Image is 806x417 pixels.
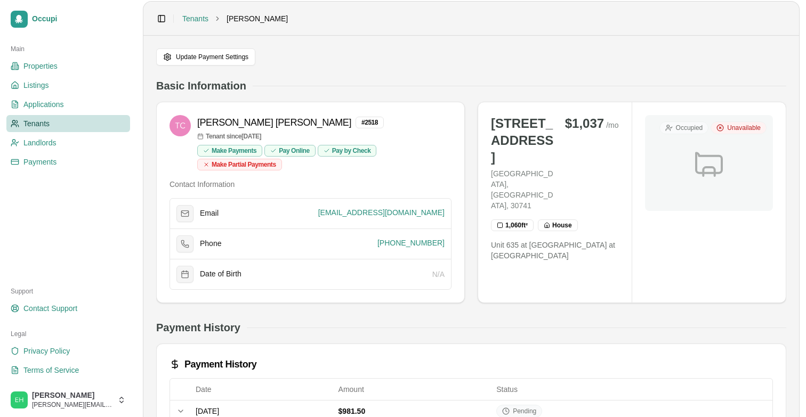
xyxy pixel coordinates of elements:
[23,99,64,110] span: Applications
[197,132,452,141] p: Tenant since [DATE]
[197,159,282,170] div: Make Partial Payments
[6,283,130,300] div: Support
[491,115,554,166] p: [STREET_ADDRESS]
[491,240,619,261] p: Unit 635 at [GEOGRAPHIC_DATA] at [GEOGRAPHIC_DATA]
[338,407,366,415] span: $981.50
[182,13,208,24] a: Tenants
[491,168,554,211] p: [GEOGRAPHIC_DATA], [GEOGRAPHIC_DATA], 30741
[156,320,240,335] h2: Payment History
[23,137,57,148] span: Landlords
[23,346,70,356] span: Privacy Policy
[197,145,262,157] div: Make Payments
[606,120,618,130] span: / mo
[6,77,130,94] a: Listings
[23,303,77,314] span: Contact Support
[6,40,130,58] div: Main
[11,391,28,408] img: Emily Hart
[23,365,79,375] span: Terms of Service
[200,239,221,249] span: Phone
[32,391,113,400] span: [PERSON_NAME]
[23,80,49,91] span: Listings
[227,13,288,24] span: [PERSON_NAME]
[6,153,130,170] a: Payments
[6,300,130,317] a: Contact Support
[377,238,445,248] span: [PHONE_NUMBER]
[197,115,351,130] h3: [PERSON_NAME] [PERSON_NAME]
[196,407,219,415] span: [DATE]
[492,379,772,400] th: Status
[6,325,130,342] div: Legal
[6,387,130,413] button: Emily Hart[PERSON_NAME][PERSON_NAME][EMAIL_ADDRESS][DOMAIN_NAME]
[32,400,113,409] span: [PERSON_NAME][EMAIL_ADDRESS][DOMAIN_NAME]
[513,407,536,415] span: Pending
[6,6,130,32] a: Occupi
[6,115,130,132] a: Tenants
[6,58,130,75] a: Properties
[32,14,126,24] span: Occupi
[6,342,130,359] a: Privacy Policy
[538,219,578,231] div: House
[170,115,191,136] img: Tiffany Cole
[156,48,255,66] button: Update Payment Settings
[264,145,316,157] div: Pay Online
[170,179,452,190] h4: Contact Information
[432,270,445,279] span: N/A
[191,379,334,400] th: Date
[6,134,130,151] a: Landlords
[676,124,703,132] span: Occupied
[156,78,246,93] h2: Basic Information
[23,118,50,129] span: Tenants
[200,209,219,218] span: Email
[565,115,604,132] span: $1,037
[334,379,493,400] th: Amount
[491,219,534,231] div: 1,060 ft²
[727,124,761,132] span: Unavailable
[23,61,58,71] span: Properties
[356,117,384,128] div: # 2518
[6,96,130,113] a: Applications
[23,157,57,167] span: Payments
[170,357,773,372] div: Payment History
[182,13,288,24] nav: breadcrumb
[6,362,130,379] a: Terms of Service
[318,207,445,218] span: [EMAIL_ADDRESS][DOMAIN_NAME]
[318,145,377,157] div: Pay by Check
[200,269,241,279] span: Date of Birth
